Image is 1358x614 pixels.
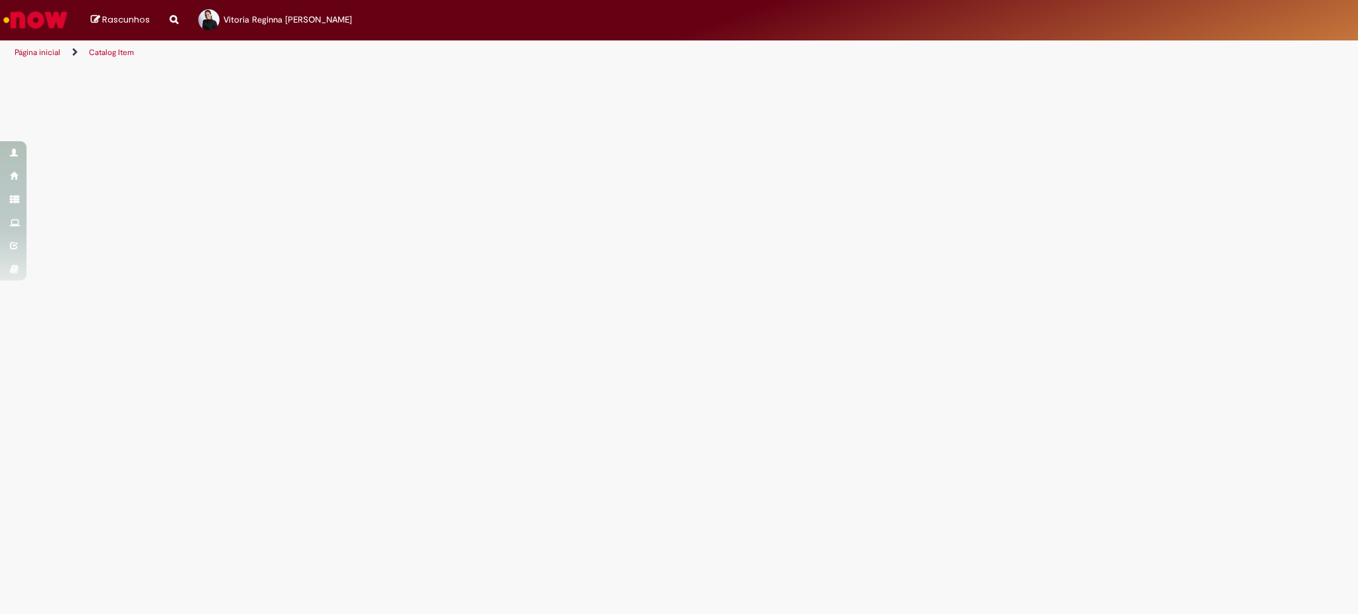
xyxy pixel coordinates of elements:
[102,13,150,26] span: Rascunhos
[15,47,60,58] a: Página inicial
[89,47,134,58] a: Catalog Item
[223,14,352,25] span: Vitoria Reginna [PERSON_NAME]
[91,14,150,27] a: Rascunhos
[1,7,70,33] img: ServiceNow
[10,40,895,65] ul: Trilhas de página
